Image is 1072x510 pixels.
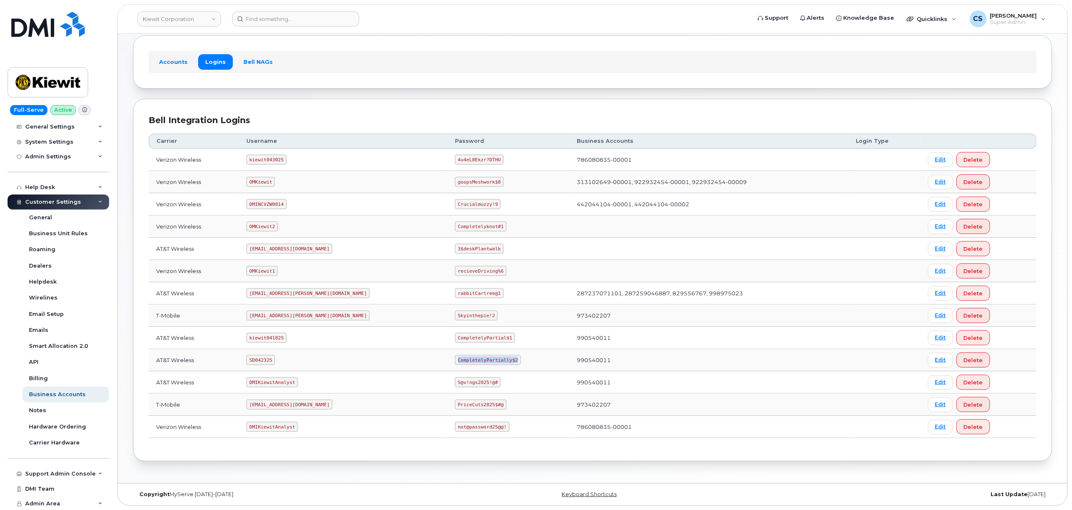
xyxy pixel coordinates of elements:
[447,134,570,149] th: Password
[964,379,983,386] span: Delete
[990,12,1037,19] span: [PERSON_NAME]
[928,331,953,345] a: Edit
[570,371,848,394] td: 990540011
[455,288,504,298] code: rabbitCartree@1
[149,394,239,416] td: T-Mobile
[957,197,990,212] button: Delete
[746,491,1052,498] div: [DATE]
[246,333,286,343] code: kiewit041825
[246,266,278,276] code: OMKiewit1
[928,420,953,434] a: Edit
[570,305,848,327] td: 973402207
[928,175,953,189] a: Edit
[831,10,900,26] a: Knowledge Base
[198,54,233,69] a: Logins
[964,11,1052,27] div: Chris Smith
[848,134,920,149] th: Login Type
[149,216,239,238] td: Verizon Wireless
[957,352,990,368] button: Delete
[570,193,848,216] td: 442044104-00001, 442044104-00002
[133,491,439,498] div: MyServe [DATE]–[DATE]
[964,267,983,275] span: Delete
[964,245,983,253] span: Delete
[455,355,521,365] code: CompletelyPartially$2
[928,242,953,256] a: Edit
[957,375,990,390] button: Delete
[236,54,280,69] a: Bell NAGs
[928,197,953,212] a: Edit
[149,327,239,349] td: AT&T Wireless
[917,16,948,22] span: Quicklinks
[570,394,848,416] td: 973402207
[964,156,983,164] span: Delete
[455,377,501,387] code: S@v!ngs2025!@#
[246,244,332,254] code: [EMAIL_ADDRESS][DOMAIN_NAME]
[149,114,1037,126] div: Bell Integration Logins
[139,491,170,497] strong: Copyright
[964,289,983,297] span: Delete
[246,221,278,231] code: OMKiewit2
[964,312,983,320] span: Delete
[957,330,990,345] button: Delete
[957,152,990,167] button: Delete
[928,286,953,301] a: Edit
[844,14,894,22] span: Knowledge Base
[990,19,1037,26] span: Super Admin
[752,10,794,26] a: Support
[928,152,953,167] a: Edit
[957,397,990,412] button: Delete
[794,10,831,26] a: Alerts
[149,282,239,305] td: AT&T Wireless
[149,193,239,216] td: Verizon Wireless
[246,377,298,387] code: DMIKiewitAnalyst
[455,310,498,321] code: Skyinthepie!2
[455,244,504,254] code: 3$deskPlantwalk
[957,263,990,279] button: Delete
[246,199,286,209] code: DMINCVZW0814
[570,171,848,193] td: 313102649-00001, 922932454-00001, 922932454-00009
[957,174,990,189] button: Delete
[964,178,983,186] span: Delete
[149,416,239,438] td: Verizon Wireless
[149,171,239,193] td: Verizon Wireless
[149,238,239,260] td: AT&T Wireless
[149,260,239,282] td: Verizon Wireless
[246,155,286,165] code: kiewit043025
[964,423,983,431] span: Delete
[137,11,221,26] a: Kiewit Corporation
[232,11,359,26] input: Find something...
[901,11,962,27] div: Quicklinks
[928,308,953,323] a: Edit
[455,177,504,187] code: goopsMeshwork$8
[149,305,239,327] td: T-Mobile
[570,416,848,438] td: 786080835-00001
[964,334,983,342] span: Delete
[246,422,298,432] code: DMIKiewitAnalyst
[246,310,370,321] code: [EMAIL_ADDRESS][PERSON_NAME][DOMAIN_NAME]
[455,266,507,276] code: recieveDriving%6
[149,134,239,149] th: Carrier
[562,491,617,497] a: Keyboard Shortcuts
[455,221,507,231] code: Completelyknot#1
[928,375,953,390] a: Edit
[928,397,953,412] a: Edit
[149,371,239,394] td: AT&T Wireless
[570,134,848,149] th: Business Accounts
[957,219,990,234] button: Delete
[246,288,370,298] code: [EMAIL_ADDRESS][PERSON_NAME][DOMAIN_NAME]
[964,356,983,364] span: Delete
[455,422,510,432] code: not@password25@@!
[246,355,275,365] code: SD042325
[455,155,504,165] code: 4u4eL8Ekzr?DTHU
[957,419,990,434] button: Delete
[964,401,983,409] span: Delete
[957,241,990,256] button: Delete
[246,400,332,410] code: [EMAIL_ADDRESS][DOMAIN_NAME]
[957,286,990,301] button: Delete
[1035,473,1066,504] iframe: Messenger Launcher
[928,353,953,368] a: Edit
[246,177,275,187] code: OMKiewit
[455,199,501,209] code: Crucialmuzzy!9
[570,327,848,349] td: 990540011
[765,14,788,22] span: Support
